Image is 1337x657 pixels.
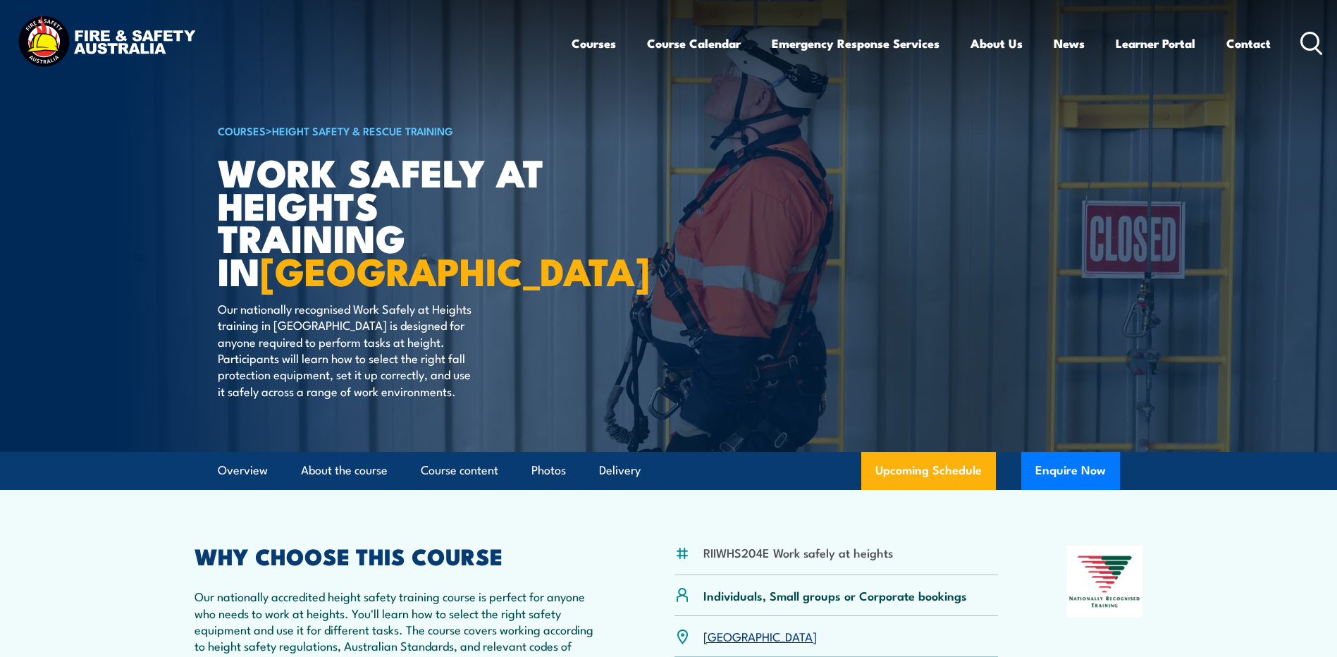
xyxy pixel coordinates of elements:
[218,300,475,399] p: Our nationally recognised Work Safely at Heights training in [GEOGRAPHIC_DATA] is designed for an...
[1054,25,1085,62] a: News
[218,452,268,489] a: Overview
[531,452,566,489] a: Photos
[272,123,453,138] a: Height Safety & Rescue Training
[218,123,266,138] a: COURSES
[703,544,893,560] li: RIIWHS204E Work safely at heights
[971,25,1023,62] a: About Us
[260,240,650,299] strong: [GEOGRAPHIC_DATA]
[421,452,498,489] a: Course content
[301,452,388,489] a: About the course
[1226,25,1271,62] a: Contact
[1067,546,1143,618] img: Nationally Recognised Training logo.
[195,546,606,565] h2: WHY CHOOSE THIS COURSE
[1021,452,1120,490] button: Enquire Now
[647,25,741,62] a: Course Calendar
[218,155,566,287] h1: Work Safely at Heights TRAINING in
[218,122,566,139] h6: >
[772,25,939,62] a: Emergency Response Services
[703,587,967,603] p: Individuals, Small groups or Corporate bookings
[572,25,616,62] a: Courses
[861,452,996,490] a: Upcoming Schedule
[599,452,641,489] a: Delivery
[703,627,817,644] a: [GEOGRAPHIC_DATA]
[1116,25,1195,62] a: Learner Portal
